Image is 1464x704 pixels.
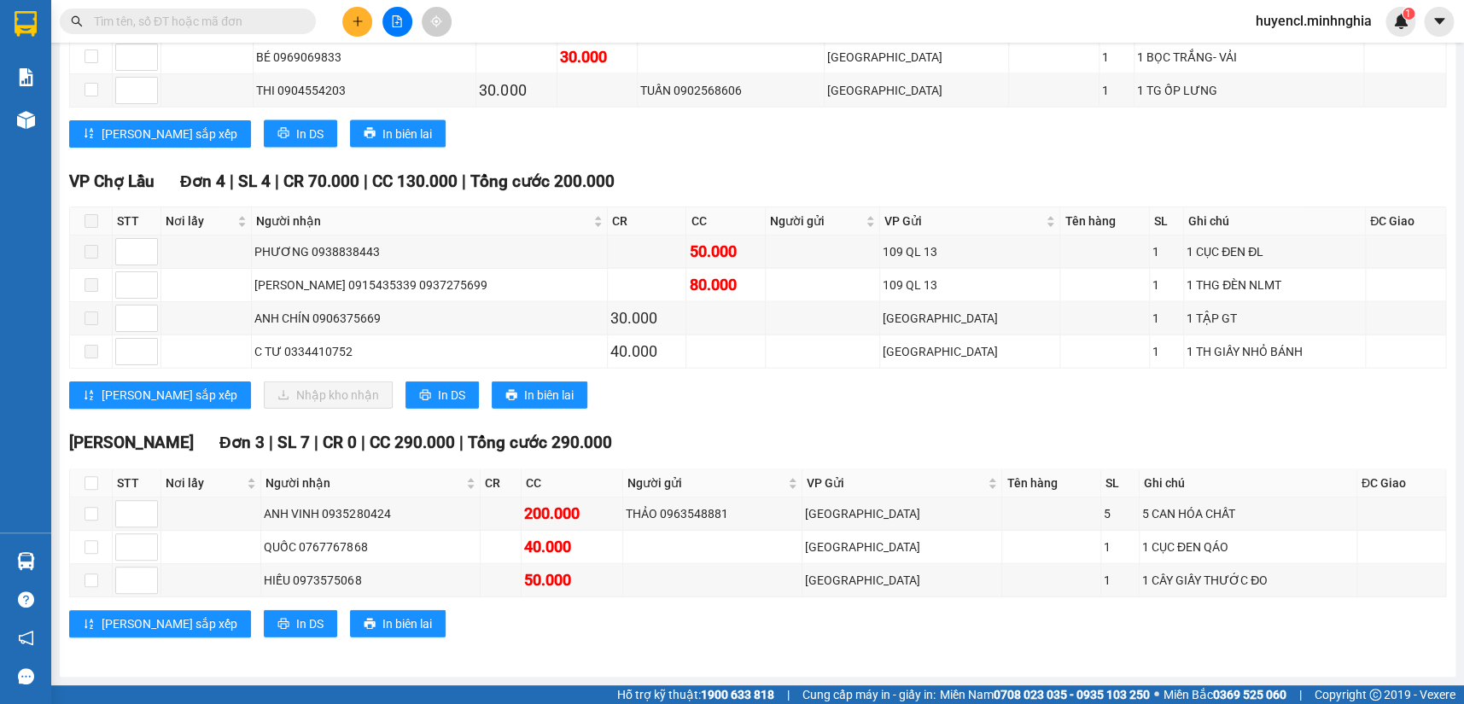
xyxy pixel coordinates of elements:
[69,172,155,191] span: VP Chợ Lầu
[265,474,462,492] span: Người nhận
[686,207,765,236] th: CC
[1142,504,1354,523] div: 5 CAN HÓA CHẤT
[323,433,357,452] span: CR 0
[802,497,1003,531] td: Sài Gòn
[1142,571,1354,590] div: 1 CÂY GIẤY THƯỚC ĐO
[1187,242,1362,261] div: 1 CỤC ĐEN ĐL
[238,172,271,191] span: SL 4
[275,172,279,191] span: |
[269,433,273,452] span: |
[1299,685,1302,704] span: |
[15,11,37,37] img: logo-vxr
[1104,538,1136,556] div: 1
[264,538,476,556] div: QUỐC 0767767868
[1213,688,1286,701] strong: 0369 525 060
[264,571,476,590] div: HIẾU 0973575068
[17,111,35,129] img: warehouse-icon
[627,474,784,492] span: Người gửi
[71,15,83,27] span: search
[69,120,251,148] button: sort-ascending[PERSON_NAME] sắp xếp
[277,618,289,631] span: printer
[883,276,1058,294] div: 109 QL 13
[481,469,522,497] th: CR
[350,610,446,637] button: printerIn biên lai
[470,172,615,191] span: Tổng cước 200.000
[382,7,412,37] button: file-add
[18,668,34,684] span: message
[256,48,473,67] div: BÉ 0969069833
[1142,538,1354,556] div: 1 CỤC ĐEN QÁO
[524,502,620,526] div: 200.000
[802,531,1003,564] td: Sài Gòn
[361,433,365,452] span: |
[314,433,318,452] span: |
[277,433,310,452] span: SL 7
[254,276,604,294] div: [PERSON_NAME] 0915435339 0937275699
[256,212,590,230] span: Người nhận
[1403,8,1414,20] sup: 1
[102,125,237,143] span: [PERSON_NAME] sắp xếp
[940,685,1150,704] span: Miền Nam
[825,41,1009,74] td: Sài Gòn
[69,381,251,409] button: sort-ascending[PERSON_NAME] sắp xếp
[1137,48,1361,67] div: 1 BỌC TRẮNG- VẢI
[994,688,1150,701] strong: 0708 023 035 - 0935 103 250
[825,74,1009,108] td: Sài Gòn
[1102,48,1131,67] div: 1
[807,474,985,492] span: VP Gửi
[102,614,237,633] span: [PERSON_NAME] sắp xếp
[880,236,1061,269] td: 109 QL 13
[883,342,1058,361] div: [GEOGRAPHIC_DATA]
[18,630,34,646] span: notification
[1102,81,1131,100] div: 1
[689,273,761,297] div: 80.000
[405,381,479,409] button: printerIn DS
[391,15,403,27] span: file-add
[419,389,431,403] span: printer
[1424,7,1454,37] button: caret-down
[1150,207,1184,236] th: SL
[18,591,34,608] span: question-circle
[69,433,194,452] span: [PERSON_NAME]
[468,433,612,452] span: Tổng cước 290.000
[617,685,774,704] span: Hỗ trợ kỹ thuật:
[254,242,604,261] div: PHƯƠNG 0938838443
[827,48,1006,67] div: [GEOGRAPHIC_DATA]
[264,504,476,523] div: ANH VINH 0935280424
[1366,207,1446,236] th: ĐC Giao
[277,127,289,141] span: printer
[1152,342,1181,361] div: 1
[264,610,337,637] button: printerIn DS
[296,125,324,143] span: In DS
[1101,469,1140,497] th: SL
[1393,14,1409,29] img: icon-new-feature
[802,685,936,704] span: Cung cấp máy in - giấy in:
[102,386,237,404] span: [PERSON_NAME] sắp xếp
[802,564,1003,597] td: Sài Gòn
[805,538,1000,556] div: [GEOGRAPHIC_DATA]
[522,469,623,497] th: CC
[770,212,862,230] span: Người gửi
[364,172,368,191] span: |
[805,571,1000,590] div: [GEOGRAPHIC_DATA]
[1187,309,1362,328] div: 1 TẬP GT
[219,433,265,452] span: Đơn 3
[883,242,1058,261] div: 109 QL 13
[1357,469,1446,497] th: ĐC Giao
[524,568,620,592] div: 50.000
[1164,685,1286,704] span: Miền Bắc
[880,335,1061,369] td: Sài Gòn
[256,81,473,100] div: THI 0904554203
[94,12,295,31] input: Tìm tên, số ĐT hoặc mã đơn
[884,212,1043,230] span: VP Gửi
[83,618,95,631] span: sort-ascending
[1104,504,1136,523] div: 5
[364,127,376,141] span: printer
[524,535,620,559] div: 40.000
[1432,14,1447,29] span: caret-down
[296,614,324,633] span: In DS
[83,127,95,141] span: sort-ascending
[264,120,337,148] button: printerIn DS
[113,207,161,236] th: STT
[364,618,376,631] span: printer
